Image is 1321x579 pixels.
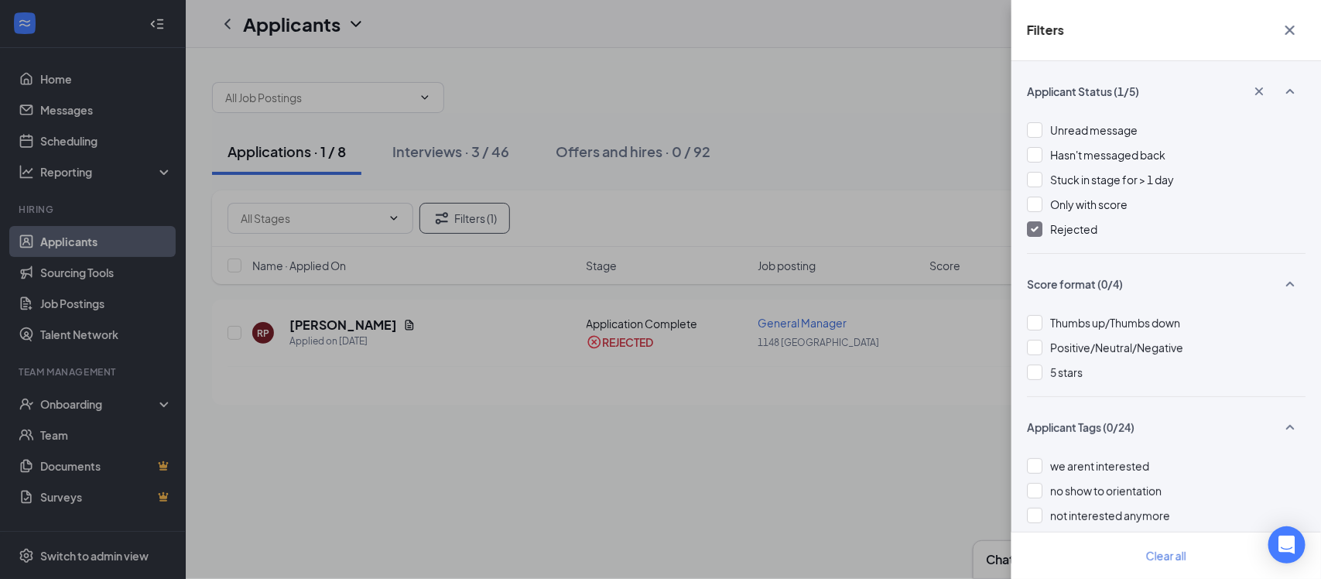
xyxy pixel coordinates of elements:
[1027,420,1134,435] span: Applicant Tags (0/24)
[1275,269,1306,299] button: SmallChevronUp
[1275,413,1306,442] button: SmallChevronUp
[1050,509,1170,522] span: not interested anymore
[1050,222,1097,236] span: Rejected
[1050,148,1165,162] span: Hasn't messaged back
[1027,22,1064,39] h5: Filters
[1050,341,1183,355] span: Positive/Neutral/Negative
[1281,21,1299,39] svg: Cross
[1281,275,1299,293] svg: SmallChevronUp
[1050,459,1149,473] span: we arent interested
[1031,226,1039,232] img: checkbox
[1050,316,1180,330] span: Thumbs up/Thumbs down
[1275,77,1306,106] button: SmallChevronUp
[1050,173,1174,187] span: Stuck in stage for > 1 day
[1027,84,1139,99] span: Applicant Status (1/5)
[1050,197,1128,211] span: Only with score
[1050,123,1138,137] span: Unread message
[1281,82,1299,101] svg: SmallChevronUp
[1244,78,1275,104] button: Cross
[1027,276,1123,292] span: Score format (0/4)
[1281,418,1299,437] svg: SmallChevronUp
[1050,365,1083,379] span: 5 stars
[1050,484,1162,498] span: no show to orientation
[1128,540,1205,571] button: Clear all
[1251,84,1267,99] svg: Cross
[1275,15,1306,45] button: Cross
[1268,526,1306,564] div: Open Intercom Messenger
